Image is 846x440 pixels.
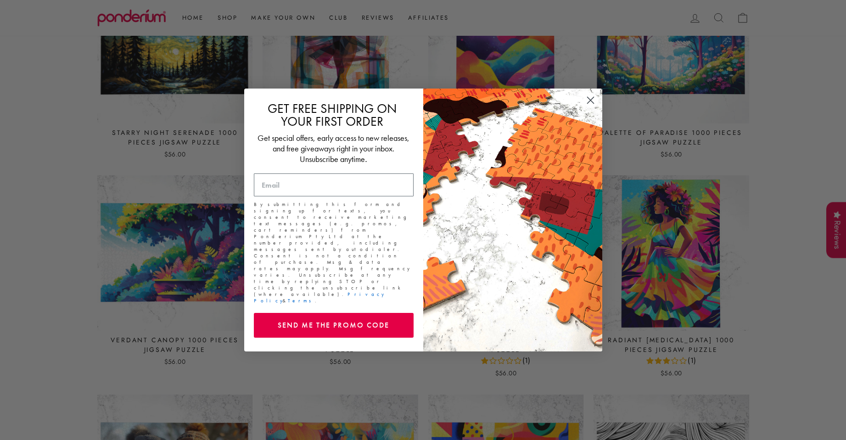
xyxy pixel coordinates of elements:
[288,297,315,304] a: Terms
[254,173,414,196] input: Email
[254,291,384,304] a: Privacy Policy
[258,133,409,154] span: Get special offers, early access to new releases, and free giveaways right in your inbox.
[254,313,414,338] button: SEND ME THE PROMO CODE
[423,89,602,351] img: 463cf514-4bc2-4db9-8857-826b03b94972.jpeg
[300,154,365,164] span: Unsubscribe anytime
[365,155,367,164] span: .
[583,92,599,108] button: Close dialog
[254,201,414,304] p: By submitting this form and signing up for texts, you consent to receive marketing text messages ...
[268,100,397,129] span: GET FREE SHIPPING ON YOUR FIRST ORDER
